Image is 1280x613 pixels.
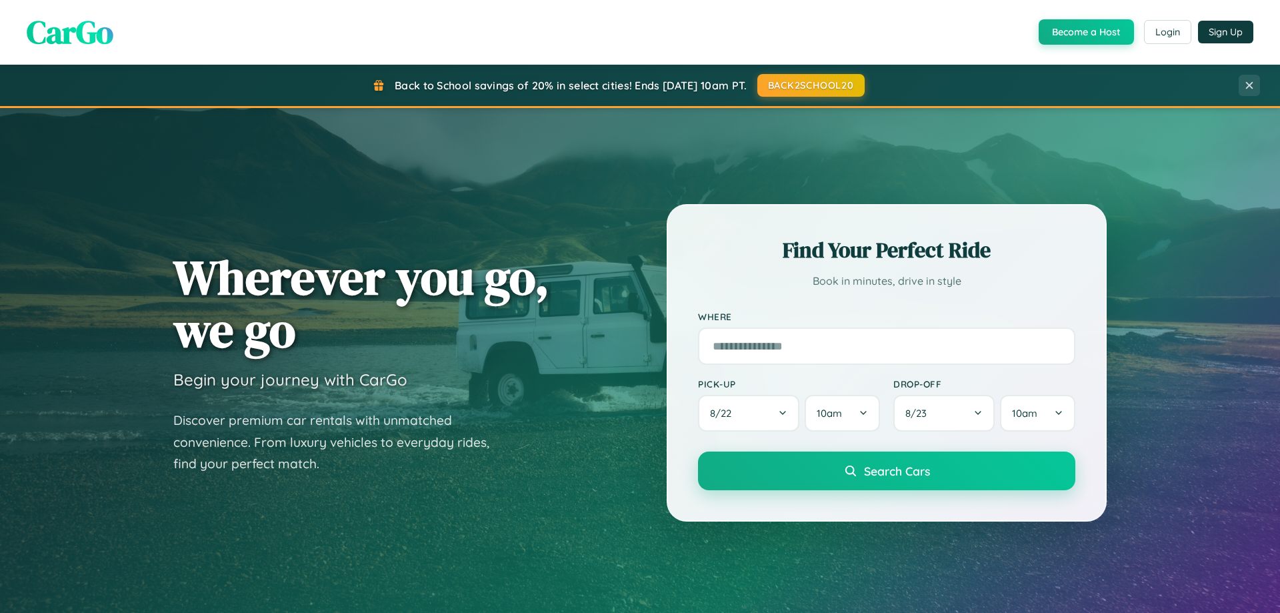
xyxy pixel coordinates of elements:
span: Back to School savings of 20% in select cities! Ends [DATE] 10am PT. [395,79,747,92]
span: Search Cars [864,464,930,478]
button: BACK2SCHOOL20 [757,74,865,97]
p: Book in minutes, drive in style [698,271,1075,291]
span: 8 / 22 [710,407,738,420]
span: 10am [1012,407,1037,420]
span: CarGo [27,10,113,54]
button: Login [1144,20,1191,44]
label: Pick-up [698,378,880,390]
label: Where [698,311,1075,322]
button: 10am [805,395,880,432]
label: Drop-off [893,378,1075,390]
button: 10am [1000,395,1075,432]
button: 8/22 [698,395,799,432]
span: 10am [817,407,842,420]
span: 8 / 23 [905,407,933,420]
h1: Wherever you go, we go [173,251,549,356]
h3: Begin your journey with CarGo [173,370,407,390]
p: Discover premium car rentals with unmatched convenience. From luxury vehicles to everyday rides, ... [173,410,507,475]
button: Sign Up [1198,21,1253,43]
h2: Find Your Perfect Ride [698,235,1075,265]
button: 8/23 [893,395,995,432]
button: Become a Host [1039,19,1134,45]
button: Search Cars [698,452,1075,490]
